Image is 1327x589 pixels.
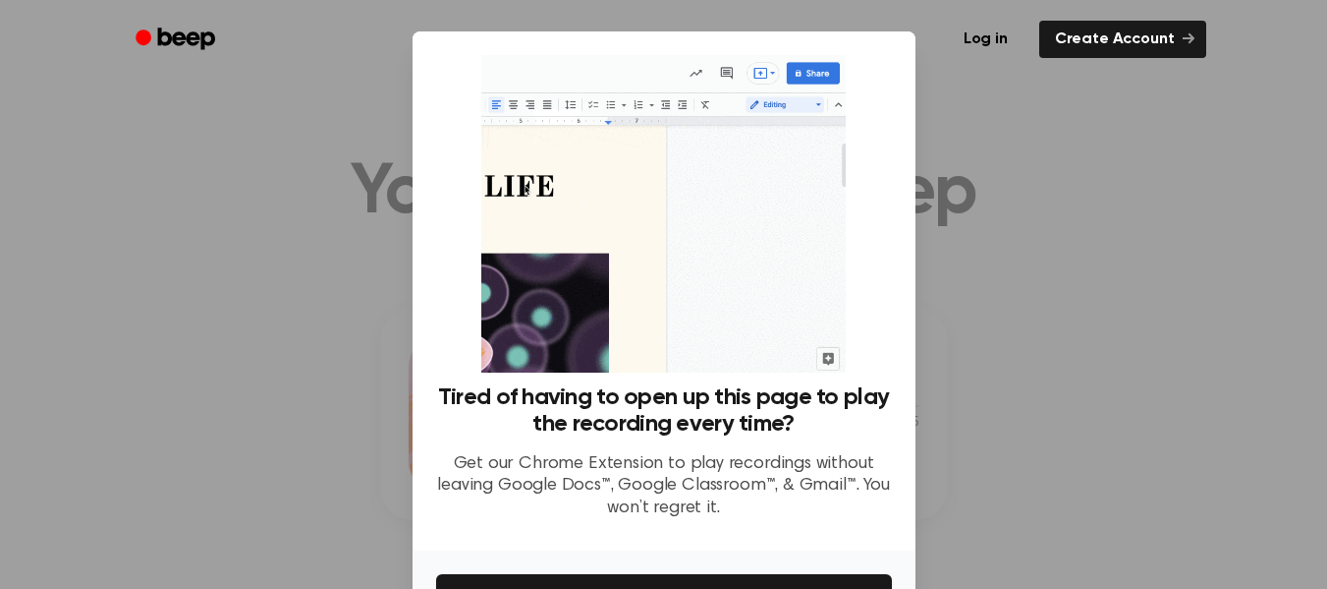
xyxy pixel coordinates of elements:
[436,453,892,520] p: Get our Chrome Extension to play recordings without leaving Google Docs™, Google Classroom™, & Gm...
[436,384,892,438] h3: Tired of having to open up this page to play the recording every time?
[122,21,233,59] a: Beep
[481,55,846,373] img: Beep extension in action
[1039,21,1206,58] a: Create Account
[944,17,1027,62] a: Log in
